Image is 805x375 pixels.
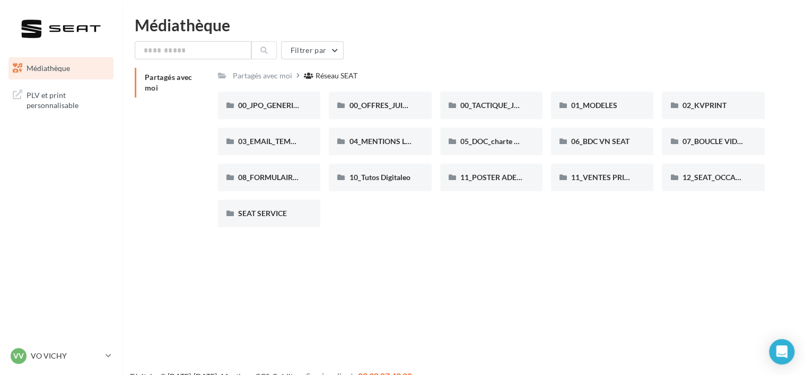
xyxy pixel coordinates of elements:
span: Médiathèque [27,64,70,73]
span: 11_VENTES PRIVÉES SEAT [571,173,661,182]
a: VV VO VICHY [8,346,113,366]
button: Filtrer par [281,41,344,59]
span: 00_OFFRES_JUILLET AOÛT [349,101,440,110]
span: 03_EMAIL_TEMPLATE HTML SEAT [238,137,354,146]
span: 05_DOC_charte graphique + Guidelines [460,137,590,146]
span: 04_MENTIONS LEGALES OFFRES PRESSE [349,137,489,146]
span: 08_FORMULAIRE DE DEMANDE CRÉATIVE [238,173,383,182]
span: PLV et print personnalisable [27,88,109,111]
span: 06_BDC VN SEAT [571,137,629,146]
span: 01_MODELES [571,101,617,110]
span: 10_Tutos Digitaleo [349,173,410,182]
div: Médiathèque [135,17,792,33]
div: Partagés avec moi [233,70,292,81]
span: 00_JPO_GENERIQUE IBIZA ARONA [238,101,358,110]
span: 02_KVPRINT [682,101,726,110]
span: 12_SEAT_OCCASIONS_GARANTIES [682,173,802,182]
div: Open Intercom Messenger [769,339,794,364]
div: Réseau SEAT [316,70,357,81]
span: 11_POSTER ADEME SEAT [460,173,547,182]
span: VV [13,351,24,361]
p: VO VICHY [31,351,101,361]
a: Médiathèque [6,57,116,79]
span: SEAT SERVICE [238,209,287,218]
span: Partagés avec moi [145,73,192,92]
span: 00_TACTIQUE_JUILLET AOÛT [460,101,559,110]
a: PLV et print personnalisable [6,84,116,115]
